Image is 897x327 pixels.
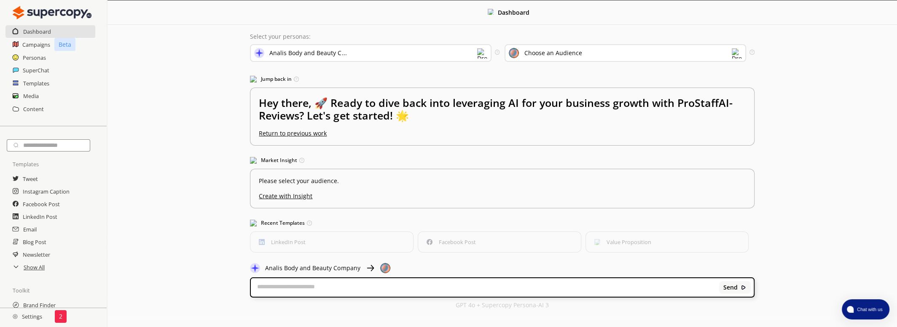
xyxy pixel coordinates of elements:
[23,90,39,102] a: Media
[250,231,414,253] button: LinkedIn PostLinkedIn Post
[59,313,62,320] p: 2
[250,33,754,40] p: Select your personas:
[23,248,50,261] a: Newsletter
[418,231,581,253] button: Facebook PostFacebook Post
[488,9,494,15] img: Close
[749,50,755,55] img: Tooltip Icon
[23,185,70,198] a: Instagram Caption
[585,231,749,253] button: Value PropositionValue Proposition
[259,189,745,199] u: Create with Insight
[265,265,360,271] p: Analis Body and Beauty Company
[23,198,60,210] a: Facebook Post
[842,299,889,319] button: atlas-launcher
[250,73,754,85] h3: Jump back in
[24,261,45,274] a: Show All
[495,50,500,55] img: Tooltip Icon
[524,50,582,56] div: Choose an Audience
[54,38,75,51] p: Beta
[477,48,487,58] img: Dropdown Icon
[732,48,742,58] img: Dropdown Icon
[427,239,432,245] img: Facebook Post
[23,223,37,236] a: Email
[854,306,884,313] span: Chat with us
[13,4,91,21] img: Close
[23,51,46,64] a: Personas
[23,64,49,77] a: SuperChat
[380,263,390,273] img: Close
[250,220,257,226] img: Popular Templates
[269,50,346,56] div: Analis Body and Beauty C...
[250,76,257,82] img: Jump Back In
[23,210,57,223] a: LinkedIn Post
[23,173,38,185] a: Tweet
[250,157,257,164] img: Market Insight
[259,129,327,137] u: Return to previous work
[723,284,738,291] b: Send
[307,221,312,226] img: Tooltip Icon
[254,48,264,58] img: Brand Icon
[13,314,18,319] img: Close
[365,263,375,273] img: Close
[594,239,600,245] img: Value Proposition
[259,178,745,184] p: Please select your audience.
[250,154,754,167] h3: Market Insight
[299,158,304,163] img: Tooltip Icon
[250,263,260,273] img: Close
[250,217,754,229] h3: Recent Templates
[23,236,46,248] a: Blog Post
[259,239,265,245] img: LinkedIn Post
[294,77,299,82] img: Tooltip Icon
[509,48,519,58] img: Audience Icon
[456,302,549,308] p: GPT 4o + Supercopy Persona-AI 3
[23,77,49,90] a: Templates
[741,284,747,290] img: Close
[23,25,51,38] a: Dashboard
[23,299,56,311] a: Brand Finder
[498,8,529,16] b: Dashboard
[23,103,44,115] a: Content
[259,96,745,130] h2: Hey there, 🚀 Ready to dive back into leveraging AI for your business growth with ProStaffAI-Revie...
[22,38,50,51] a: Campaigns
